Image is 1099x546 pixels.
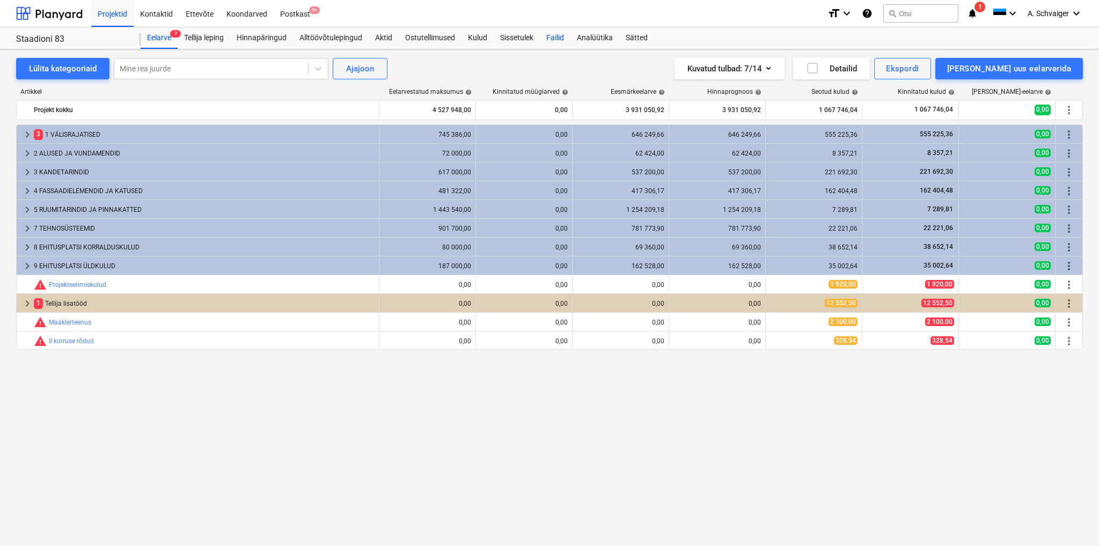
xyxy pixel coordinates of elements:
[480,101,568,119] div: 0,00
[384,206,471,213] div: 1 443 540,00
[673,319,761,326] div: 0,00
[141,27,178,49] a: Eelarve7
[770,225,858,232] div: 22 221,06
[399,27,461,49] div: Ostutellimused
[570,27,619,49] div: Analüütika
[34,126,375,143] div: 1 VÄLISRAJATISED
[770,131,858,138] div: 555 225,36
[770,187,858,195] div: 162 404,48
[1035,318,1051,326] span: 0,00
[673,225,761,232] div: 781 773,90
[21,241,34,254] span: keyboard_arrow_right
[480,319,568,326] div: 0,00
[463,89,472,95] span: help
[1063,260,1075,272] span: Rohkem tegevusi
[178,27,230,49] a: Tellija leping
[840,7,853,20] i: keyboard_arrow_down
[1043,89,1051,95] span: help
[862,7,873,20] i: Abikeskus
[770,262,858,270] div: 35 002,64
[925,318,954,326] span: 2 100,00
[34,239,375,256] div: 8 EHITUSPLATSI KORRALDUSKULUD
[834,336,858,345] span: 328,54
[577,337,664,345] div: 0,00
[829,280,858,289] span: 1 920,00
[898,88,955,95] div: Kinnitatud kulud
[673,281,761,289] div: 0,00
[34,335,47,348] span: Seotud kulud ületavad prognoosi
[29,62,97,76] div: Lülita kategooriaid
[480,337,568,345] div: 0,00
[34,145,375,162] div: 2 ALUSED JA VUNDAMENDID
[975,2,985,12] span: 1
[656,89,665,95] span: help
[384,225,471,232] div: 901 700,00
[577,244,664,251] div: 69 360,00
[494,27,540,49] a: Sissetulek
[931,336,954,345] span: 328,54
[293,27,369,49] div: Alltöövõtulepingud
[888,9,897,18] span: search
[577,225,664,232] div: 781 773,90
[480,206,568,213] div: 0,00
[1045,495,1099,546] div: Vestlusvidin
[577,101,664,119] div: 3 931 050,92
[577,187,664,195] div: 417 306,17
[935,58,1083,79] button: [PERSON_NAME] uus eelarverida
[21,297,34,310] span: keyboard_arrow_right
[687,62,772,76] div: Kuvatud tulbad : 7/14
[829,318,858,326] span: 2 100,00
[21,222,34,235] span: keyboard_arrow_right
[1063,278,1075,291] span: Rohkem tegevusi
[480,168,568,176] div: 0,00
[922,262,954,269] span: 35 002,64
[34,101,375,119] div: Projekt kokku
[922,243,954,250] span: 38 652,14
[1045,495,1099,546] iframe: Chat Widget
[577,168,664,176] div: 537 200,00
[49,281,106,289] a: Projekteerimiskulud
[770,150,858,157] div: 8 357,21
[384,131,471,138] div: 745 386,00
[1035,224,1051,232] span: 0,00
[34,295,375,312] div: Tellija lisatööd
[1006,7,1019,20] i: keyboard_arrow_down
[770,244,858,251] div: 38 652,14
[34,164,375,181] div: 3 KANDETARINDID
[1063,222,1075,235] span: Rohkem tegevusi
[673,244,761,251] div: 69 360,00
[577,300,664,307] div: 0,00
[21,203,34,216] span: keyboard_arrow_right
[1035,261,1051,270] span: 0,00
[577,319,664,326] div: 0,00
[333,58,387,79] button: Ajajoon
[972,88,1051,95] div: [PERSON_NAME]-eelarve
[34,129,43,139] span: 3
[369,27,399,49] a: Aktid
[540,27,570,49] a: Failid
[1035,186,1051,195] span: 0,00
[1035,130,1051,138] span: 0,00
[1063,297,1075,310] span: Rohkem tegevusi
[770,168,858,176] div: 221 692,30
[49,337,94,345] a: II korruse rõdud
[753,89,761,95] span: help
[770,101,858,119] div: 1 067 746,04
[874,58,931,79] button: Ekspordi
[480,187,568,195] div: 0,00
[921,299,954,307] span: 12 552,50
[673,168,761,176] div: 537 200,00
[1035,167,1051,176] span: 0,00
[21,128,34,141] span: keyboard_arrow_right
[384,300,471,307] div: 0,00
[560,89,568,95] span: help
[675,58,785,79] button: Kuvatud tulbad:7/14
[883,4,958,23] button: Otsi
[141,27,178,49] div: Eelarve
[619,27,654,49] a: Sätted
[947,62,1071,76] div: [PERSON_NAME] uus eelarverida
[806,62,857,76] div: Detailid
